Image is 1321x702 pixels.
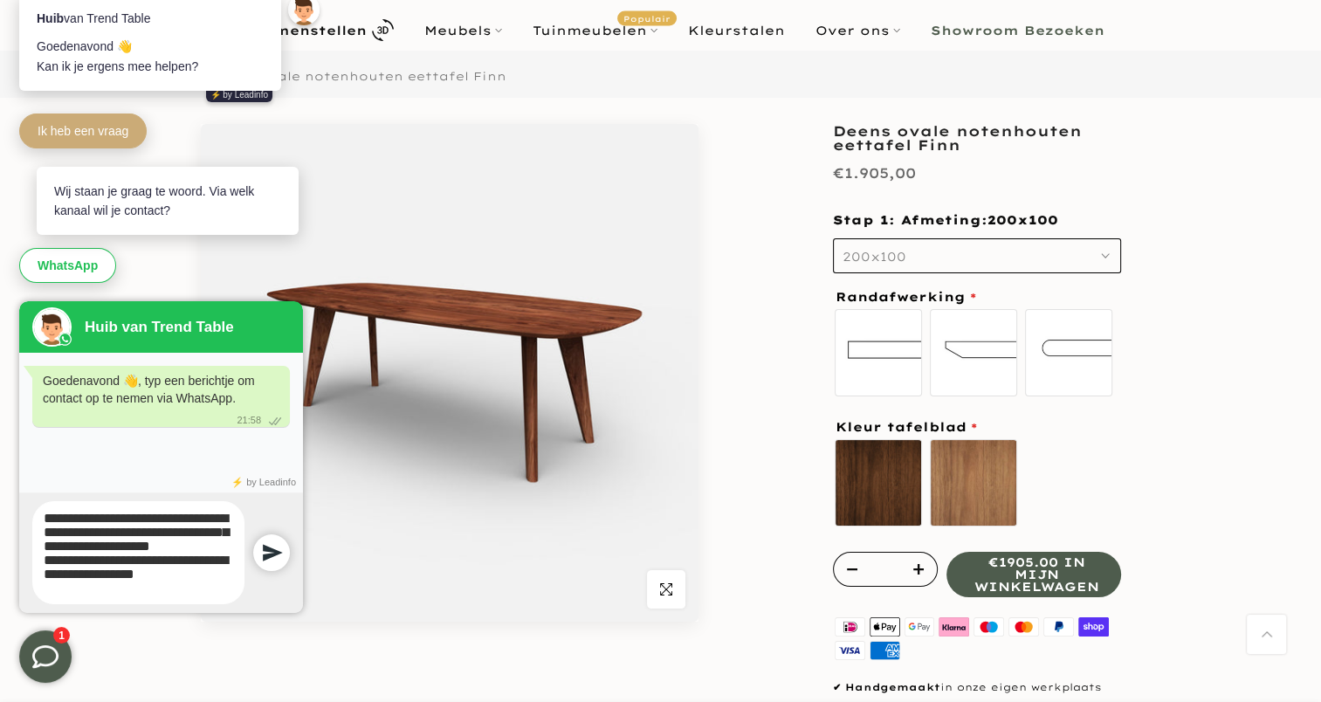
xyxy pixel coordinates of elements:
h1: Deens ovale notenhouten eettafel Finn [833,124,1121,152]
img: google pay [902,615,937,638]
a: TuinmeubelenPopulair [517,20,672,41]
div: van Trend Table [35,32,262,52]
div: €1.905,00 [833,161,916,186]
p: in onze eigen werkplaats [833,679,1121,697]
img: default-male-avatar.jpg [286,17,318,49]
a: Over ons [800,20,915,41]
div: Goedenavond 👋 Kan ik je ergens mee helpen? [35,60,262,100]
a: ⚡️ by Leadinfo [230,500,294,511]
img: shopify pay [1076,615,1111,638]
span: Deens ovale notenhouten eettafel Finn [210,69,506,83]
a: Terug naar boven [1247,615,1286,654]
a: Meubels [409,20,517,41]
b: Showroom Bezoeken [931,24,1104,37]
a: ⚡️ by Leadinfo [204,112,272,126]
span: 200x100 [987,212,1058,230]
span: 21:58 [235,438,259,451]
img: visa [833,638,868,662]
a: Showroom Bezoeken [915,20,1119,41]
button: 200x100 [833,238,1121,273]
span: Randafwerking [836,291,976,303]
div: Wij staan je graag te woord. Via welk kanaal wil je contact? [52,205,279,244]
strong: Huib [35,35,62,49]
iframe: toggle-frame [2,613,89,700]
h1: Huib van Trend Table [83,342,275,360]
strong: Handgemaakt [845,681,940,693]
img: american express [867,638,902,662]
span: Populair [617,10,677,25]
img: ideal [833,615,868,638]
span: Goedenavond 👋, typ een berichtje om contact op te nemen via WhatsApp. [41,397,253,429]
a: Kleurstalen [672,20,800,41]
img: apple pay [867,615,902,638]
span: 200x100 [843,249,906,265]
img: klarna [937,615,972,638]
strong: ✔ [833,681,841,693]
img: maestro [972,615,1007,638]
img: paypal [1041,615,1076,638]
img: avatar [31,331,70,370]
span: Stap 1: Afmeting: [833,212,1058,228]
span: Kleur tafelblad [836,421,977,433]
img: master [1007,615,1042,638]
